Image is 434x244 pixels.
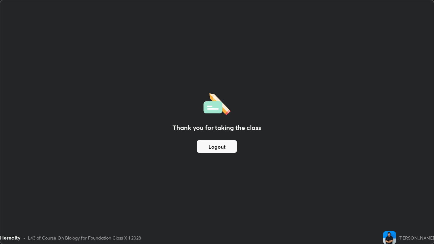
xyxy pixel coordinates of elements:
[383,231,396,244] img: d7cd22a50f9044feade6d0633bed992e.jpg
[398,234,434,241] div: [PERSON_NAME]
[203,91,231,115] img: offlineFeedback.1438e8b3.svg
[197,140,237,153] button: Logout
[23,234,25,241] div: •
[28,234,141,241] div: L43 of Course On Biology for Foundation Class X 1 2028
[173,123,261,132] h2: Thank you for taking the class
